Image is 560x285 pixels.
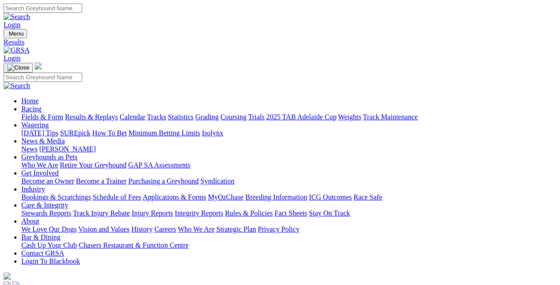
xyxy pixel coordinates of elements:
a: MyOzChase [208,193,244,201]
a: Bar & Dining [21,233,60,241]
a: Login To Blackbook [21,257,80,265]
a: Chasers Restaurant & Function Centre [79,241,188,249]
img: logo-grsa-white.png [4,273,11,280]
a: Careers [154,225,176,233]
a: Tracks [147,113,166,121]
a: Track Injury Rebate [73,209,130,217]
a: Trials [248,113,264,121]
a: Rules & Policies [225,209,273,217]
a: Isolynx [202,129,223,137]
img: Search [4,13,30,21]
a: Wagering [21,121,49,129]
div: Wagering [21,129,556,137]
input: Search [4,4,82,13]
div: News & Media [21,145,556,153]
a: Stay On Track [309,209,350,217]
a: Fields & Form [21,113,63,121]
a: Privacy Policy [258,225,300,233]
a: Login [4,54,20,62]
a: Bookings & Scratchings [21,193,91,201]
img: Search [4,82,30,90]
a: Fact Sheets [275,209,307,217]
a: Login [4,21,20,28]
a: We Love Our Dogs [21,225,76,233]
a: ICG Outcomes [309,193,352,201]
a: Injury Reports [132,209,173,217]
a: News [21,145,37,153]
a: Race Safe [353,193,382,201]
span: Menu [9,30,24,37]
div: About [21,225,556,233]
a: News & Media [21,137,65,145]
a: Integrity Reports [175,209,223,217]
a: How To Bet [92,129,127,137]
div: Greyhounds as Pets [21,161,556,169]
a: SUREpick [60,129,90,137]
a: [DATE] Tips [21,129,58,137]
a: Vision and Values [78,225,129,233]
a: Care & Integrity [21,201,68,209]
div: Racing [21,113,556,121]
a: Stewards Reports [21,209,71,217]
a: Applications & Forms [143,193,206,201]
a: Grading [196,113,219,121]
a: [PERSON_NAME] [39,145,96,153]
a: 2025 TAB Adelaide Cup [266,113,336,121]
a: Greyhounds as Pets [21,153,77,161]
a: Strategic Plan [216,225,256,233]
a: Purchasing a Greyhound [128,177,199,185]
a: Retire Your Greyhound [60,161,127,169]
input: Search [4,73,82,82]
a: Who We Are [21,161,58,169]
a: Track Maintenance [363,113,418,121]
img: GRSA [4,46,30,54]
div: Bar & Dining [21,241,556,249]
a: Calendar [120,113,145,121]
a: Statistics [168,113,194,121]
a: Schedule of Fees [92,193,141,201]
a: Results [4,38,556,46]
button: Toggle navigation [4,63,33,73]
a: Results & Replays [65,113,118,121]
a: Home [21,97,39,105]
a: Racing [21,105,41,113]
a: Breeding Information [245,193,307,201]
a: GAP SA Assessments [128,161,191,169]
a: Syndication [200,177,234,185]
a: Cash Up Your Club [21,241,77,249]
a: Industry [21,185,45,193]
div: Industry [21,193,556,201]
img: Close [7,64,29,71]
a: Coursing [220,113,247,121]
a: Who We Are [178,225,215,233]
a: Become an Owner [21,177,74,185]
a: Weights [338,113,361,121]
div: Care & Integrity [21,209,556,217]
img: logo-grsa-white.png [35,62,42,69]
a: About [21,217,39,225]
a: Get Involved [21,169,59,177]
a: Become a Trainer [76,177,127,185]
button: Toggle navigation [4,29,27,38]
a: History [131,225,152,233]
a: Minimum Betting Limits [128,129,200,137]
div: Get Involved [21,177,556,185]
a: Contact GRSA [21,249,64,257]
